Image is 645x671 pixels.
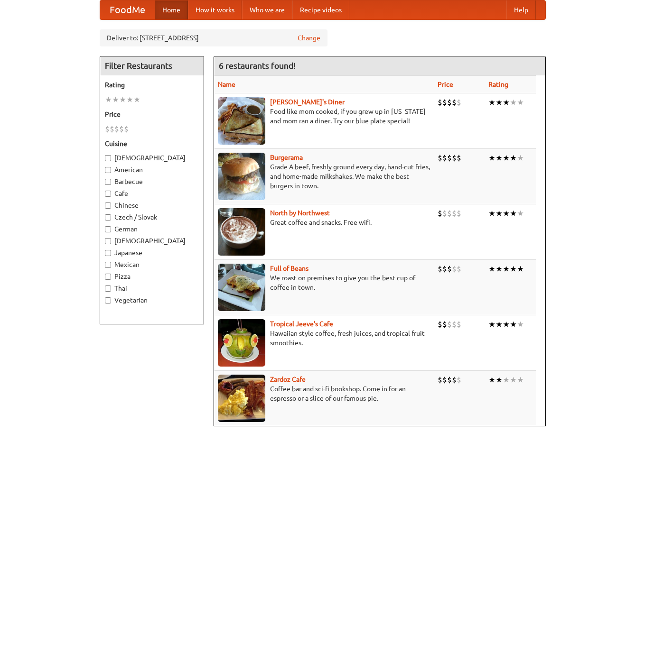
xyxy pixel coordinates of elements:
[442,319,447,330] li: $
[105,191,111,197] input: Cafe
[442,153,447,163] li: $
[457,375,461,385] li: $
[218,273,430,292] p: We roast on premises to give you the best cup of coffee in town.
[105,153,199,163] label: [DEMOGRAPHIC_DATA]
[447,264,452,274] li: $
[110,124,114,134] li: $
[503,264,510,274] li: ★
[105,224,199,234] label: German
[517,208,524,219] li: ★
[506,0,536,19] a: Help
[218,384,430,403] p: Coffee bar and sci-fi bookshop. Come in for an espresso or a slice of our famous pie.
[105,165,199,175] label: American
[503,375,510,385] li: ★
[218,218,430,227] p: Great coffee and snacks. Free wifi.
[438,81,453,88] a: Price
[442,208,447,219] li: $
[218,97,265,145] img: sallys.jpg
[270,376,306,383] a: Zardoz Cafe
[457,153,461,163] li: $
[452,153,457,163] li: $
[457,208,461,219] li: $
[100,29,327,46] div: Deliver to: [STREET_ADDRESS]
[270,265,308,272] a: Full of Beans
[155,0,188,19] a: Home
[488,208,495,219] li: ★
[488,97,495,108] li: ★
[517,97,524,108] li: ★
[114,124,119,134] li: $
[503,97,510,108] li: ★
[438,153,442,163] li: $
[133,94,140,105] li: ★
[105,124,110,134] li: $
[105,177,199,186] label: Barbecue
[510,264,517,274] li: ★
[218,319,265,367] img: jeeves.jpg
[105,236,199,246] label: [DEMOGRAPHIC_DATA]
[105,94,112,105] li: ★
[292,0,349,19] a: Recipe videos
[438,97,442,108] li: $
[488,319,495,330] li: ★
[218,162,430,191] p: Grade A beef, freshly ground every day, hand-cut fries, and home-made milkshakes. We make the bes...
[488,264,495,274] li: ★
[495,97,503,108] li: ★
[119,124,124,134] li: $
[452,264,457,274] li: $
[218,329,430,348] p: Hawaiian style coffee, fresh juices, and tropical fruit smoothies.
[452,208,457,219] li: $
[517,264,524,274] li: ★
[218,107,430,126] p: Food like mom cooked, if you grew up in [US_STATE] and mom ran a diner. Try our blue plate special!
[438,208,442,219] li: $
[218,81,235,88] a: Name
[503,153,510,163] li: ★
[517,375,524,385] li: ★
[105,250,111,256] input: Japanese
[124,124,129,134] li: $
[219,61,296,70] ng-pluralize: 6 restaurants found!
[517,319,524,330] li: ★
[447,97,452,108] li: $
[270,209,330,217] b: North by Northwest
[495,264,503,274] li: ★
[105,272,199,281] label: Pizza
[105,274,111,280] input: Pizza
[105,262,111,268] input: Mexican
[457,97,461,108] li: $
[510,375,517,385] li: ★
[105,110,199,119] h5: Price
[270,154,303,161] a: Burgerama
[517,153,524,163] li: ★
[510,97,517,108] li: ★
[119,94,126,105] li: ★
[447,153,452,163] li: $
[105,297,111,303] input: Vegetarian
[447,319,452,330] li: $
[510,319,517,330] li: ★
[438,319,442,330] li: $
[442,97,447,108] li: $
[105,226,111,232] input: German
[495,208,503,219] li: ★
[270,320,333,328] a: Tropical Jeeve's Cafe
[105,295,199,305] label: Vegetarian
[188,0,242,19] a: How it works
[488,153,495,163] li: ★
[495,319,503,330] li: ★
[495,153,503,163] li: ★
[452,375,457,385] li: $
[270,98,345,106] a: [PERSON_NAME]'s Diner
[112,94,119,105] li: ★
[105,285,111,292] input: Thai
[438,375,442,385] li: $
[442,375,447,385] li: $
[447,208,452,219] li: $
[457,264,461,274] li: $
[105,238,111,244] input: [DEMOGRAPHIC_DATA]
[488,375,495,385] li: ★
